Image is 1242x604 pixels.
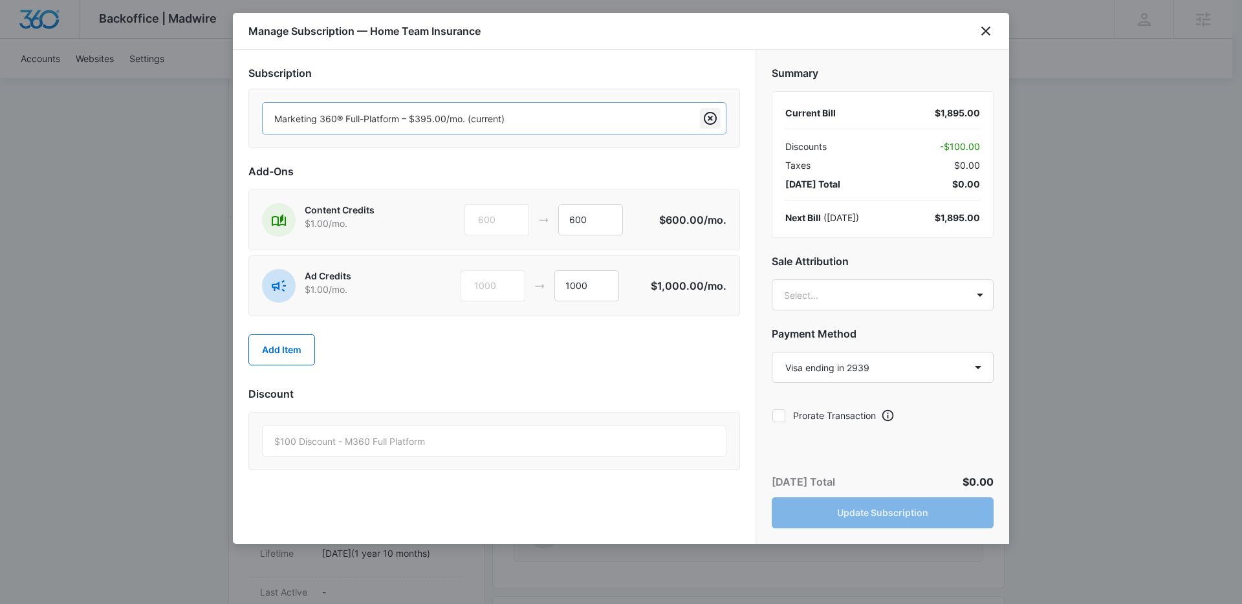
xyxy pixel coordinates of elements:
input: Subscription [274,112,277,125]
span: - $100.00 [940,140,980,153]
input: 1 [558,204,623,235]
h2: Payment Method [772,326,994,341]
span: Next Bill [785,212,821,223]
div: Keywords by Traffic [143,76,218,85]
p: $1,000.00 [651,278,726,294]
div: Domain Overview [49,76,116,85]
h2: Add-Ons [248,164,740,179]
span: $0.00 [952,177,980,191]
button: close [978,23,994,39]
img: tab_domain_overview_orange.svg [35,75,45,85]
p: Ad Credits [305,269,418,283]
div: $1,895.00 [935,106,980,120]
div: v 4.0.25 [36,21,63,31]
span: [DATE] Total [785,177,840,191]
img: website_grey.svg [21,34,31,44]
p: Content Credits [305,203,418,217]
label: Prorate Transaction [772,409,876,422]
div: ( [DATE] ) [785,211,859,224]
span: /mo. [704,279,726,292]
h2: Subscription [248,65,740,81]
div: Domain: [DOMAIN_NAME] [34,34,142,44]
div: $1,895.00 [935,211,980,224]
span: $0.00 [963,475,994,488]
span: Taxes [785,158,811,172]
span: /mo. [704,213,726,226]
button: Clear [700,108,721,129]
span: Discounts [785,140,827,153]
p: $1.00 /mo. [305,283,418,296]
h2: Summary [772,65,994,81]
p: $1.00 /mo. [305,217,418,230]
input: 1 [554,270,619,301]
img: tab_keywords_by_traffic_grey.svg [129,75,139,85]
button: Add Item [248,334,315,365]
h1: Manage Subscription — Home Team Insurance [248,23,481,39]
h2: Sale Attribution [772,253,994,269]
span: $0.00 [954,158,980,172]
p: $600.00 [659,212,726,228]
h2: Discount [248,386,740,402]
p: [DATE] Total [772,474,835,490]
img: logo_orange.svg [21,21,31,31]
span: Current Bill [785,107,836,118]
